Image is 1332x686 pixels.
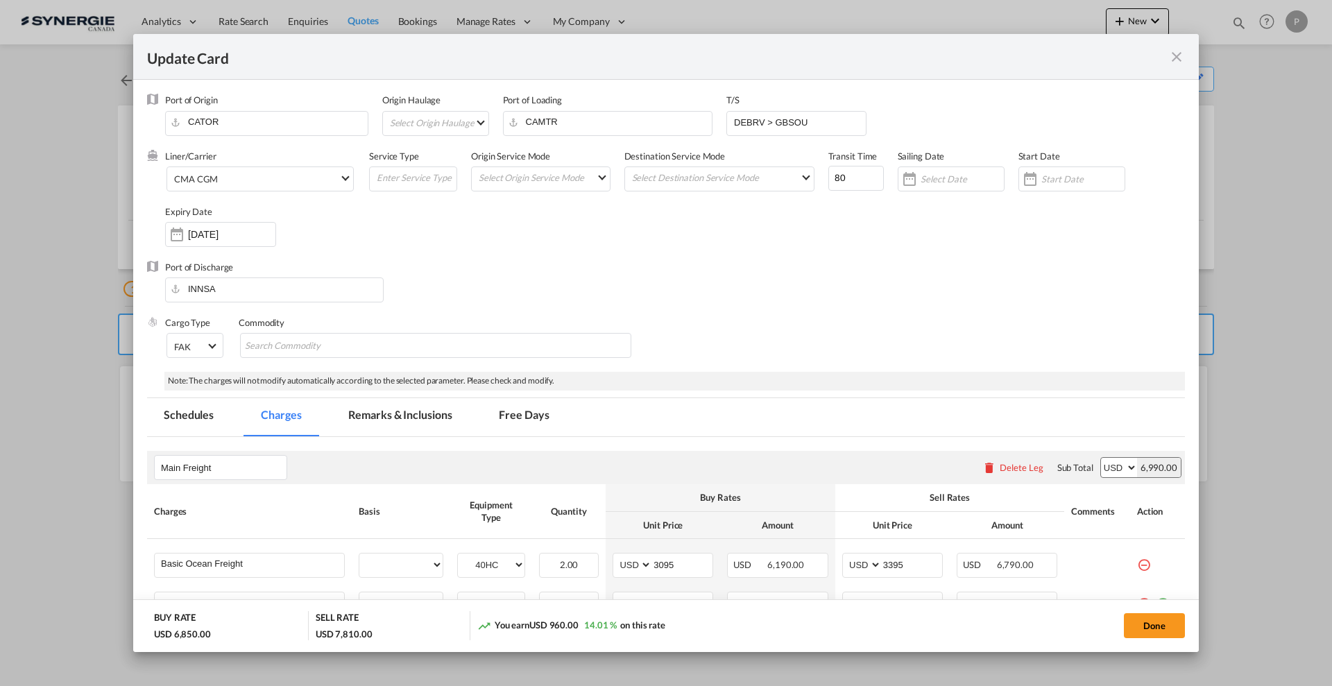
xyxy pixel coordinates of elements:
th: Action [1130,484,1185,538]
label: Commodity [239,317,284,328]
label: Origin Service Mode [471,151,550,162]
div: Quantity [539,505,599,517]
th: Unit Price [606,512,720,539]
input: Search Commodity [245,335,372,357]
span: USD 960.00 [529,619,579,631]
md-input-container: 14 free days [155,592,344,613]
span: USD [963,559,995,570]
span: USD [733,559,765,570]
div: SELL RATE [316,611,359,627]
input: 3395 [882,554,942,574]
input: Enter Port of Discharge [172,278,383,299]
md-input-container: Basic Ocean Freight [155,554,344,574]
div: Buy Rates [613,491,828,504]
md-icon: icon-minus-circle-outline red-400-fg [1137,553,1151,567]
input: Enter T/S [733,112,866,132]
span: 200.00 [997,598,1026,609]
input: 50 [652,592,712,613]
md-tab-item: Free Days [482,398,565,436]
label: Port of Loading [503,94,563,105]
div: Basis [359,505,443,517]
span: 6,790.00 [997,559,1034,570]
label: Sailing Date [898,151,945,162]
th: Unit Price [835,512,950,539]
md-pagination-wrapper: Use the left and right arrow keys to navigate between tabs [147,398,580,436]
div: USD 7,810.00 [316,628,373,640]
md-select: Select Cargo type: FAK [166,333,223,358]
md-icon: icon-minus-circle-outline red-400-fg [1137,592,1151,606]
div: 6,990.00 [1137,458,1181,477]
button: Done [1124,613,1185,638]
input: Enter Port of Origin [172,112,368,132]
md-tab-item: Remarks & Inclusions [332,398,468,436]
div: Equipment Type [457,499,525,524]
input: Charge Name [161,592,344,613]
input: 3095 [652,554,712,574]
span: 2.00 [560,559,579,570]
md-chips-wrap: Chips container with autocompletion. Enter the text area, type text to search, and then use the u... [240,333,631,358]
md-select: Select Origin Haulage [388,112,488,134]
md-tab-item: Charges [244,398,318,436]
input: 100 [882,592,942,613]
md-select: Select Origin Service Mode [477,167,610,187]
span: 6,190.00 [767,559,804,570]
label: Transit Time [828,151,878,162]
md-tab-item: Schedules [147,398,230,436]
div: BUY RATE [154,611,196,627]
md-icon: icon-delete [982,461,996,474]
span: 100.00 [767,598,796,609]
label: Port of Origin [165,94,218,105]
div: Update Card [147,48,1168,65]
label: Cargo Type [165,317,210,328]
div: USD 6,850.00 [154,628,211,640]
div: FAK [174,341,191,352]
input: Enter Port of Loading [510,112,712,132]
div: You earn on this rate [477,619,665,633]
div: Sell Rates [842,491,1058,504]
label: Start Date [1018,151,1060,162]
input: Enter Service Type [375,167,456,188]
th: Amount [720,512,835,539]
div: Charges [154,505,345,517]
span: USD [963,598,995,609]
select: per equipment [359,554,443,576]
input: Expiry Date [188,229,275,240]
span: 2.00 [560,598,579,609]
input: 0 [828,166,884,191]
div: CMA CGM [174,173,218,185]
md-icon: Add [1085,592,1109,616]
select: per equipment [359,592,443,615]
th: Amount [950,512,1064,539]
md-dialog: Update Card Port ... [133,34,1199,651]
label: Destination Service Mode [624,151,726,162]
span: USD [733,598,765,609]
input: Select Date [921,173,1004,185]
label: T/S [726,94,740,105]
md-select: Select Destination Service Mode [631,167,814,187]
label: Port of Discharge [165,261,233,273]
label: Origin Haulage [382,94,441,105]
span: 14.01 % [584,619,617,631]
md-icon: icon-plus-circle-outline green-400-fg [1156,592,1170,606]
md-icon: Add [1085,553,1109,577]
div: Sub Total [1057,461,1093,474]
input: Charge Name [161,554,344,574]
th: Comments [1064,484,1129,538]
md-icon: icon-close fg-AAA8AD m-0 pointer [1168,49,1185,65]
md-select: Select Liner: CMA CGM [166,166,354,191]
input: Leg Name [161,457,287,478]
md-icon: icon-trending-up [477,619,491,633]
label: Service Type [369,151,419,162]
input: Start Date [1041,173,1125,185]
img: cargo.png [147,316,158,327]
div: Delete Leg [1000,462,1043,473]
div: Note: The charges will not modify automatically according to the selected parameter. Please check... [164,372,1185,391]
button: Delete Leg [982,462,1043,473]
label: Expiry Date [165,206,212,217]
label: Liner/Carrier [165,151,216,162]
